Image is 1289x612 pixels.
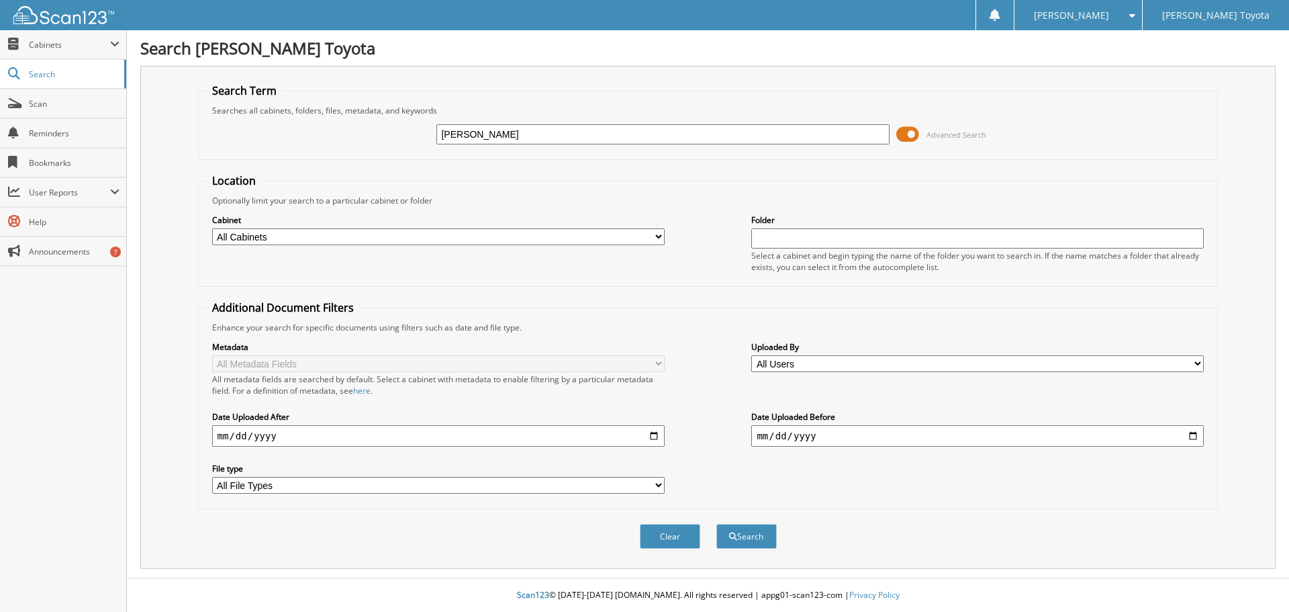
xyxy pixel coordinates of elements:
div: 7 [110,247,121,257]
a: Privacy Policy [849,589,900,601]
span: Announcements [29,246,120,257]
span: Advanced Search [926,130,986,140]
h1: Search [PERSON_NAME] Toyota [140,37,1276,59]
span: [PERSON_NAME] [1034,11,1109,19]
iframe: Chat Widget [1222,548,1289,612]
a: here [353,385,371,396]
input: end [751,425,1204,447]
span: Cabinets [29,39,110,50]
div: Enhance your search for specific documents using filters such as date and file type. [205,322,1211,333]
label: Date Uploaded After [212,411,665,423]
span: Help [29,216,120,228]
div: Optionally limit your search to a particular cabinet or folder [205,195,1211,206]
legend: Search Term [205,83,283,98]
input: start [212,425,665,447]
span: Scan [29,98,120,110]
div: Select a cabinet and begin typing the name of the folder you want to search in. If the name match... [751,250,1204,273]
span: User Reports [29,187,110,198]
legend: Location [205,173,262,188]
span: [PERSON_NAME] Toyota [1162,11,1270,19]
label: Metadata [212,341,665,353]
span: Bookmarks [29,157,120,169]
legend: Additional Document Filters [205,300,361,315]
img: scan123-logo-white.svg [13,6,114,24]
span: Scan123 [517,589,549,601]
label: Uploaded By [751,341,1204,353]
span: Reminders [29,128,120,139]
span: Search [29,69,117,80]
label: Date Uploaded Before [751,411,1204,423]
label: Folder [751,214,1204,226]
label: File type [212,463,665,474]
div: All metadata fields are searched by default. Select a cabinet with metadata to enable filtering b... [212,374,665,396]
div: © [DATE]-[DATE] [DOMAIN_NAME]. All rights reserved | appg01-scan123-com | [127,579,1289,612]
label: Cabinet [212,214,665,226]
button: Clear [640,524,700,549]
div: Searches all cabinets, folders, files, metadata, and keywords [205,105,1211,116]
button: Search [716,524,777,549]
